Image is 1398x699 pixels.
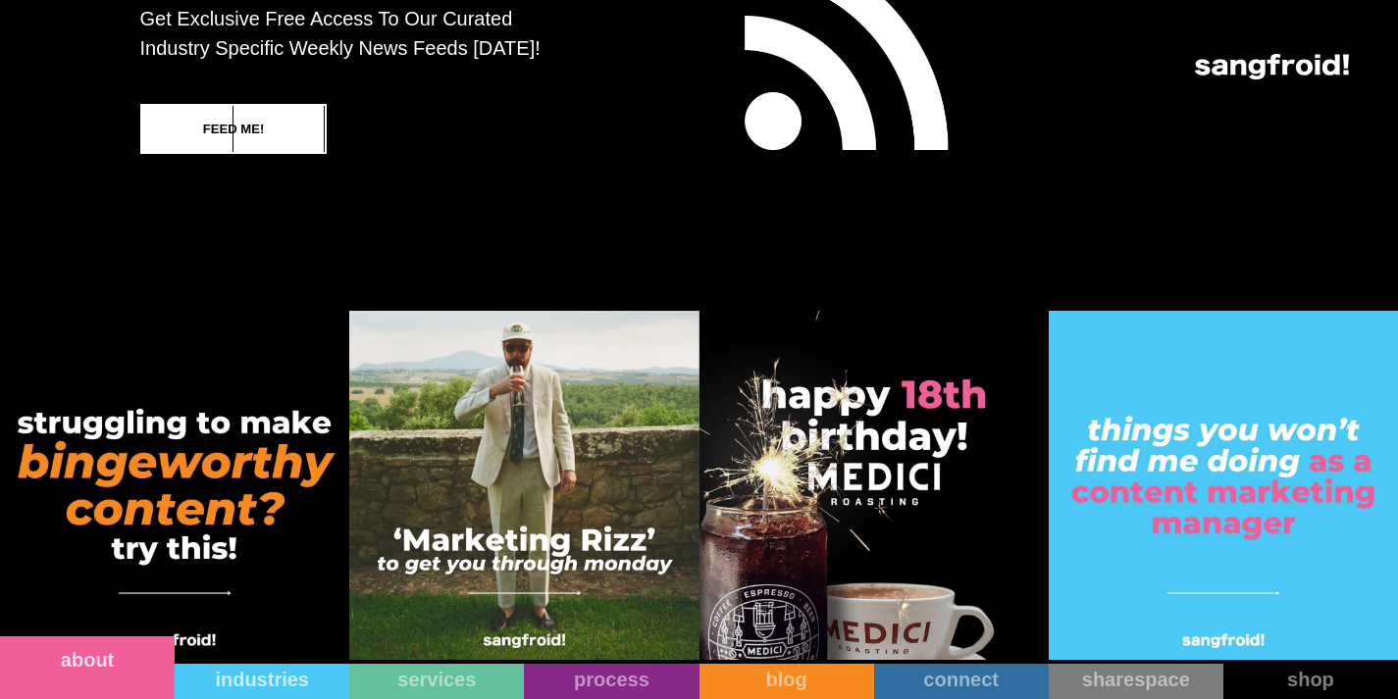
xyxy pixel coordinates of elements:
[874,664,1049,699] a: connect
[874,668,1049,691] div: connect
[762,371,820,381] a: privacy policy
[699,664,874,699] a: blog
[175,664,349,699] a: industries
[175,668,349,691] div: industries
[524,668,699,691] div: process
[1049,664,1223,699] a: sharespace
[524,664,699,699] a: process
[140,104,327,154] a: FEED ME!
[202,119,264,138] div: FEED ME!
[349,664,524,699] a: services
[1223,668,1398,691] div: shop
[1195,54,1349,79] img: logo
[699,668,874,691] div: blog
[1049,668,1223,691] div: sharespace
[1223,664,1398,699] a: shop
[349,668,524,691] div: services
